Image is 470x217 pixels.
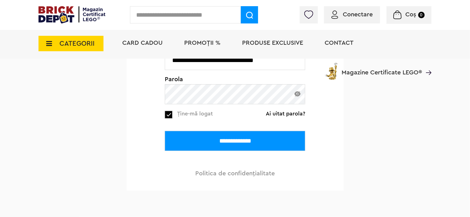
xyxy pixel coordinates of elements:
[184,40,221,46] a: PROMOȚII %
[406,11,416,18] span: Coș
[177,111,213,116] span: Ține-mă logat
[418,12,425,18] small: 0
[343,11,373,18] span: Conectare
[331,11,373,18] a: Conectare
[325,40,354,46] a: Contact
[266,111,305,117] a: Ai uitat parola?
[122,40,163,46] a: Card Cadou
[59,40,95,47] span: CATEGORII
[242,40,303,46] a: Produse exclusive
[195,170,275,177] a: Politica de confidenţialitate
[422,61,432,68] a: Magazine Certificate LEGO®
[342,61,422,76] span: Magazine Certificate LEGO®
